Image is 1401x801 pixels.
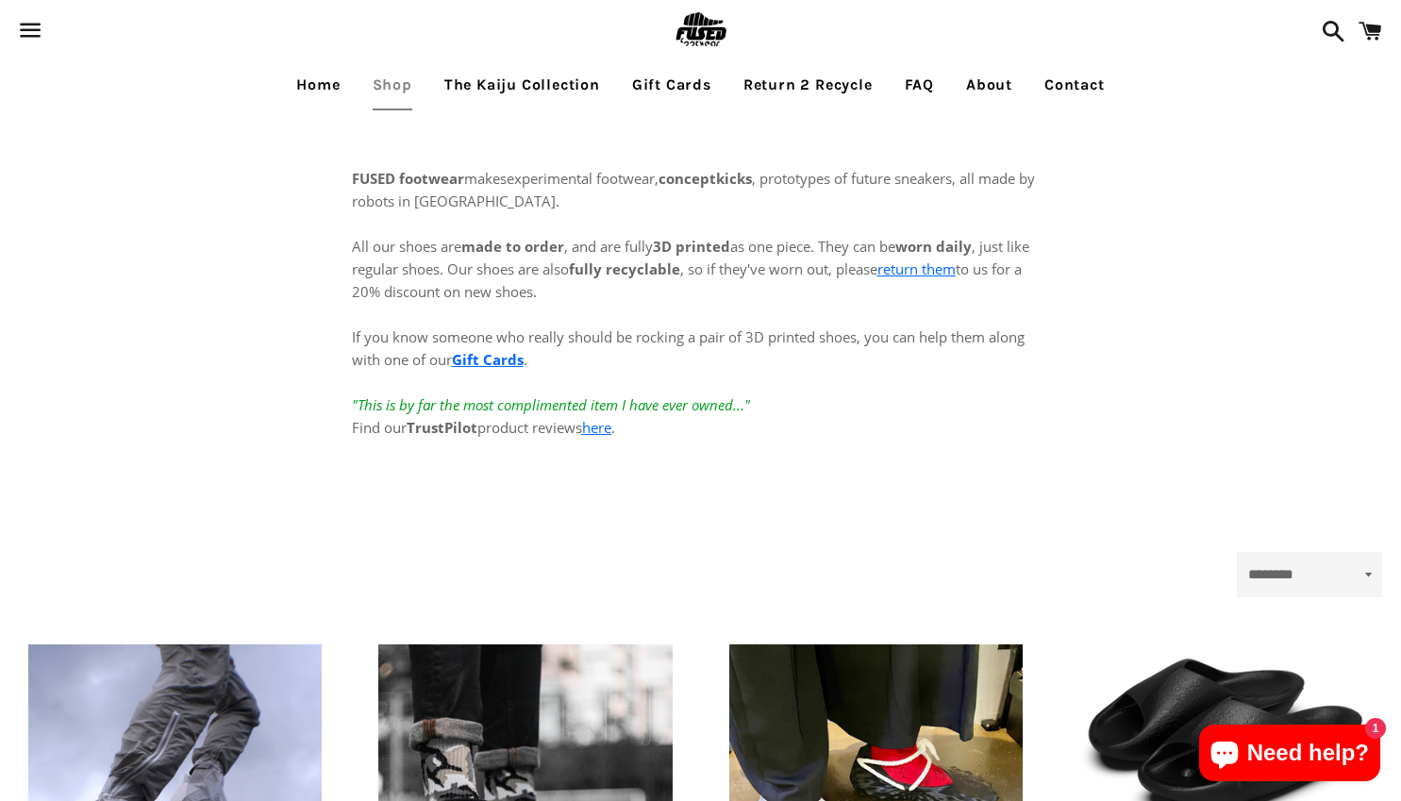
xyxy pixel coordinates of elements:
span: experimental footwear, , prototypes of future sneakers, all made by robots in [GEOGRAPHIC_DATA]. [352,169,1035,210]
span: makes [352,169,507,188]
a: Home [282,61,354,108]
strong: fully recyclable [569,259,680,278]
a: FAQ [891,61,948,108]
strong: worn daily [895,237,972,256]
a: The Kaiju Collection [430,61,614,108]
a: here [582,418,611,437]
strong: FUSED footwear [352,169,464,188]
a: Gift Cards [452,350,524,369]
strong: 3D printed [653,237,730,256]
inbox-online-store-chat: Shopify online store chat [1193,725,1386,786]
strong: conceptkicks [659,169,752,188]
p: All our shoes are , and are fully as one piece. They can be , just like regular shoes. Our shoes ... [352,212,1050,439]
a: Shop [359,61,426,108]
a: About [952,61,1026,108]
a: Contact [1030,61,1119,108]
strong: made to order [461,237,564,256]
a: return them [877,259,956,278]
a: Gift Cards [618,61,726,108]
a: Return 2 Recycle [729,61,887,108]
em: "This is by far the most complimented item I have ever owned..." [352,395,750,414]
strong: TrustPilot [407,418,477,437]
